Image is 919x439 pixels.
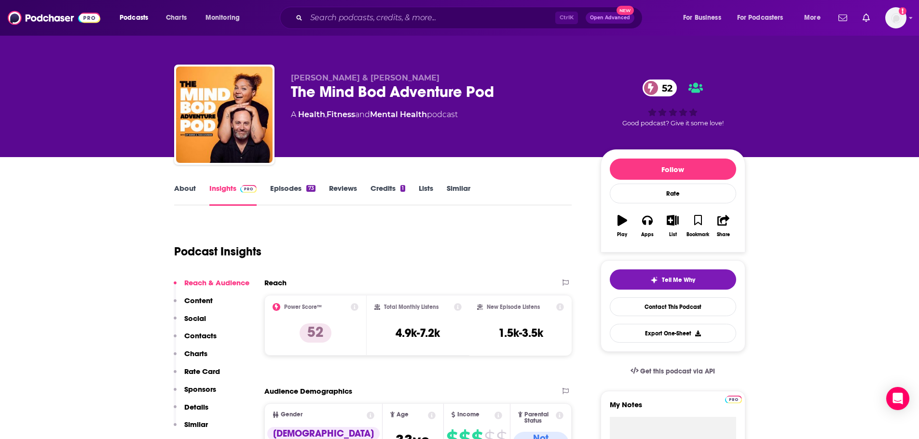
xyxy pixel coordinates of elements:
[498,326,543,340] h3: 1.5k-3.5k
[555,12,578,24] span: Ctrl K
[650,276,658,284] img: tell me why sparkle
[641,232,654,238] div: Apps
[174,278,249,296] button: Reach & Audience
[184,402,208,412] p: Details
[355,110,370,119] span: and
[731,10,797,26] button: open menu
[397,412,409,418] span: Age
[524,412,554,424] span: Parental Status
[174,367,220,385] button: Rate Card
[281,412,302,418] span: Gender
[652,80,677,96] span: 52
[289,7,652,29] div: Search podcasts, credits, & more...
[676,10,733,26] button: open menu
[284,304,322,310] h2: Power Score™
[306,185,315,192] div: 73
[174,244,261,259] h1: Podcast Insights
[686,209,711,243] button: Bookmark
[725,394,742,403] a: Pro website
[160,10,192,26] a: Charts
[617,232,627,238] div: Play
[610,184,736,203] div: Rate
[660,209,685,243] button: List
[120,11,148,25] span: Podcasts
[184,349,207,358] p: Charts
[487,304,540,310] h2: New Episode Listens
[291,109,458,120] div: A podcast
[899,7,906,15] svg: Add a profile image
[623,359,723,383] a: Get this podcast via API
[886,387,909,410] div: Open Intercom Messenger
[264,386,352,396] h2: Audience Demographics
[610,400,736,417] label: My Notes
[209,184,257,206] a: InsightsPodchaser Pro
[586,12,634,24] button: Open AdvancedNew
[184,385,216,394] p: Sponsors
[640,367,715,375] span: Get this podcast via API
[184,331,217,340] p: Contacts
[329,184,357,206] a: Reviews
[8,9,100,27] img: Podchaser - Follow, Share and Rate Podcasts
[370,184,405,206] a: Credits1
[835,10,851,26] a: Show notifications dropdown
[797,10,833,26] button: open menu
[184,278,249,287] p: Reach & Audience
[325,110,327,119] span: ,
[174,296,213,314] button: Content
[617,6,634,15] span: New
[610,159,736,180] button: Follow
[270,184,315,206] a: Episodes73
[683,11,721,25] span: For Business
[291,73,439,82] span: [PERSON_NAME] & [PERSON_NAME]
[113,10,161,26] button: open menu
[419,184,433,206] a: Lists
[686,232,709,238] div: Bookmark
[457,412,480,418] span: Income
[885,7,906,28] span: Logged in as macmillanlovespodcasts
[184,367,220,376] p: Rate Card
[199,10,252,26] button: open menu
[300,323,331,343] p: 52
[264,278,287,287] h2: Reach
[643,80,677,96] a: 52
[206,11,240,25] span: Monitoring
[610,297,736,316] a: Contact This Podcast
[447,184,470,206] a: Similar
[610,209,635,243] button: Play
[601,73,745,133] div: 52Good podcast? Give it some love!
[174,385,216,402] button: Sponsors
[370,110,427,119] a: Mental Health
[174,331,217,349] button: Contacts
[184,296,213,305] p: Content
[174,349,207,367] button: Charts
[610,269,736,290] button: tell me why sparkleTell Me Why
[804,11,821,25] span: More
[396,326,440,340] h3: 4.9k-7.2k
[885,7,906,28] button: Show profile menu
[885,7,906,28] img: User Profile
[174,184,196,206] a: About
[662,276,695,284] span: Tell Me Why
[184,314,206,323] p: Social
[174,402,208,420] button: Details
[174,314,206,332] button: Social
[737,11,783,25] span: For Podcasters
[622,120,724,127] span: Good podcast? Give it some love!
[725,396,742,403] img: Podchaser Pro
[717,232,730,238] div: Share
[176,67,273,163] img: The Mind Bod Adventure Pod
[610,324,736,343] button: Export One-Sheet
[174,420,208,438] button: Similar
[711,209,736,243] button: Share
[166,11,187,25] span: Charts
[384,304,439,310] h2: Total Monthly Listens
[669,232,677,238] div: List
[590,15,630,20] span: Open Advanced
[298,110,325,119] a: Health
[859,10,874,26] a: Show notifications dropdown
[240,185,257,193] img: Podchaser Pro
[184,420,208,429] p: Similar
[306,10,555,26] input: Search podcasts, credits, & more...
